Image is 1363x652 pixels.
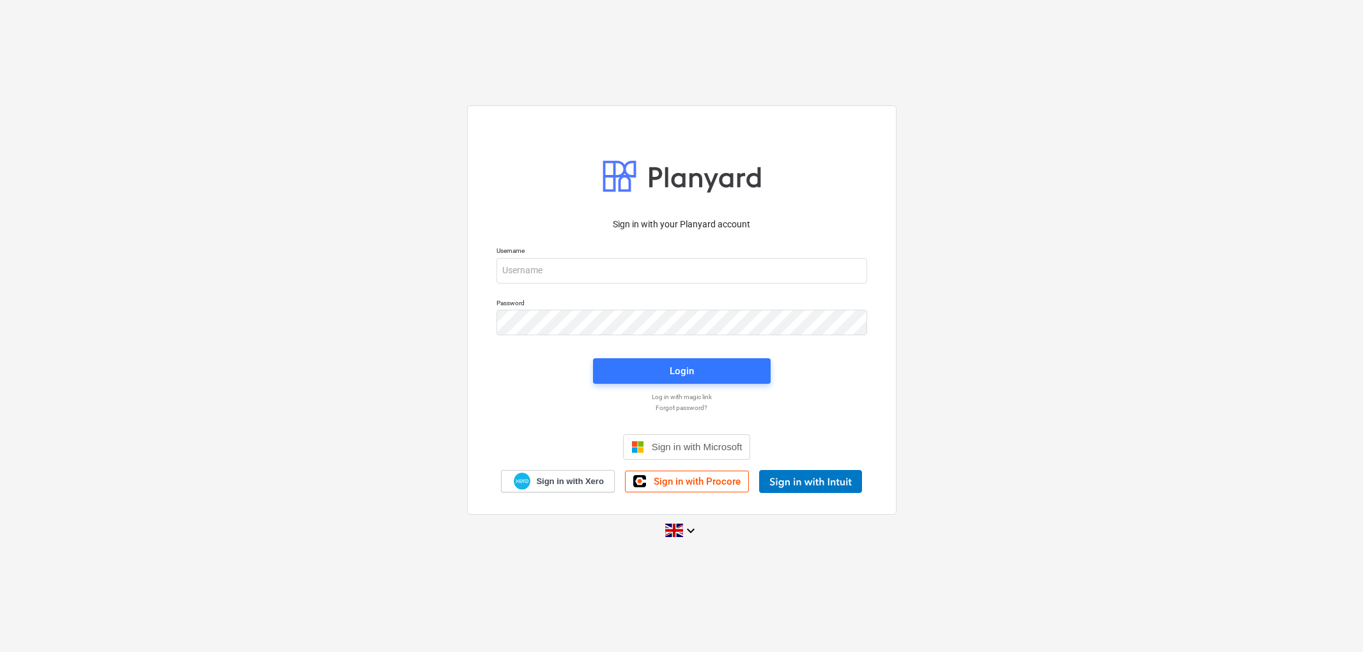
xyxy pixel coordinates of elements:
[683,523,698,538] i: keyboard_arrow_down
[654,476,741,487] span: Sign in with Procore
[497,258,867,284] input: Username
[497,218,867,231] p: Sign in with your Planyard account
[670,363,694,379] div: Login
[490,404,874,412] a: Forgot password?
[514,473,530,490] img: Xero logo
[501,470,615,492] a: Sign in with Xero
[490,393,874,401] a: Log in with magic link
[652,441,743,452] span: Sign in with Microsoft
[593,358,771,384] button: Login
[497,246,867,257] p: Username
[625,471,749,492] a: Sign in with Procore
[631,441,644,453] img: Microsoft logo
[536,476,603,487] span: Sign in with Xero
[497,299,867,310] p: Password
